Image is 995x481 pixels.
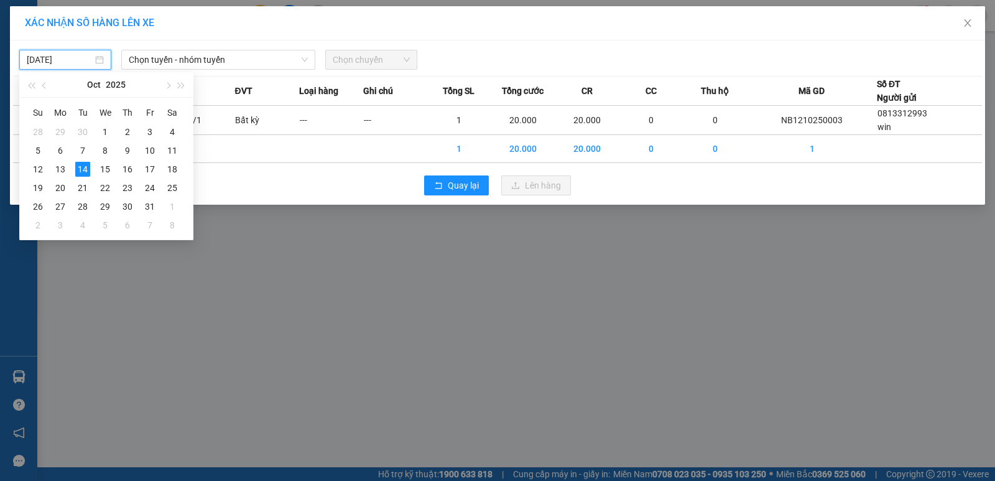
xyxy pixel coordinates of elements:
[747,135,877,163] td: 1
[116,197,139,216] td: 2025-10-30
[30,180,45,195] div: 19
[53,162,68,177] div: 13
[120,162,135,177] div: 16
[75,180,90,195] div: 21
[424,175,489,195] button: rollbackQuay lại
[16,90,129,174] b: GỬI : Văn phòng [GEOGRAPHIC_DATA]
[30,143,45,158] div: 5
[53,180,68,195] div: 20
[448,179,479,192] span: Quay lại
[963,18,973,28] span: close
[53,199,68,214] div: 27
[72,160,94,179] td: 2025-10-14
[116,103,139,123] th: Th
[49,179,72,197] td: 2025-10-20
[75,143,90,158] div: 7
[165,124,180,139] div: 4
[27,216,49,235] td: 2025-11-02
[94,179,116,197] td: 2025-10-22
[98,162,113,177] div: 15
[98,180,113,195] div: 22
[27,123,49,141] td: 2025-09-28
[798,84,825,98] span: Mã GD
[877,108,927,118] span: 0813312993
[877,122,891,132] span: win
[30,124,45,139] div: 28
[30,218,45,233] div: 2
[142,180,157,195] div: 24
[117,64,233,80] b: Gửi khách hàng
[363,84,393,98] span: Ghi chú
[94,216,116,235] td: 2025-11-05
[139,103,161,123] th: Fr
[49,123,72,141] td: 2025-09-29
[142,199,157,214] div: 31
[443,84,474,98] span: Tổng SL
[27,160,49,179] td: 2025-10-12
[161,103,183,123] th: Sa
[136,90,216,118] h1: NB1410250001
[234,106,298,135] td: Bất kỳ
[581,84,593,98] span: CR
[139,179,161,197] td: 2025-10-24
[161,216,183,235] td: 2025-11-08
[299,106,363,135] td: ---
[165,162,180,177] div: 18
[94,103,116,123] th: We
[501,175,571,195] button: uploadLên hàng
[72,123,94,141] td: 2025-09-30
[101,14,250,30] b: Duy Khang Limousine
[165,218,180,233] div: 8
[53,124,68,139] div: 29
[27,53,93,67] input: 14/10/2025
[94,141,116,160] td: 2025-10-08
[120,124,135,139] div: 2
[555,106,619,135] td: 20.000
[234,84,252,98] span: ĐVT
[94,160,116,179] td: 2025-10-15
[120,218,135,233] div: 6
[53,218,68,233] div: 3
[165,180,180,195] div: 25
[491,135,555,163] td: 20.000
[161,160,183,179] td: 2025-10-18
[75,124,90,139] div: 30
[27,103,49,123] th: Su
[98,124,113,139] div: 1
[139,216,161,235] td: 2025-11-07
[139,141,161,160] td: 2025-10-10
[87,72,101,97] button: Oct
[491,106,555,135] td: 20.000
[25,17,154,29] span: XÁC NHẬN SỐ HÀNG LÊN XE
[139,123,161,141] td: 2025-10-03
[142,143,157,158] div: 10
[877,77,917,105] div: Số ĐT Người gửi
[53,143,68,158] div: 6
[94,197,116,216] td: 2025-10-29
[49,141,72,160] td: 2025-10-06
[27,179,49,197] td: 2025-10-19
[502,84,544,98] span: Tổng cước
[49,103,72,123] th: Mo
[72,141,94,160] td: 2025-10-07
[120,180,135,195] div: 23
[69,46,282,62] li: Hotline: 19003086
[120,143,135,158] div: 9
[49,160,72,179] td: 2025-10-13
[646,84,657,98] span: CC
[619,106,683,135] td: 0
[69,30,282,46] li: Số 2 [PERSON_NAME], [GEOGRAPHIC_DATA]
[434,181,443,191] span: rollback
[301,56,308,63] span: down
[120,199,135,214] div: 30
[161,141,183,160] td: 2025-10-11
[75,199,90,214] div: 28
[950,6,985,41] button: Close
[139,197,161,216] td: 2025-10-31
[98,143,113,158] div: 8
[701,84,729,98] span: Thu hộ
[363,106,427,135] td: ---
[49,216,72,235] td: 2025-11-03
[427,135,491,163] td: 1
[142,218,157,233] div: 7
